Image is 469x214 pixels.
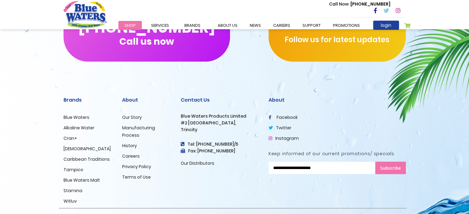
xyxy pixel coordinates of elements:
h2: About [122,97,171,103]
button: [PHONE_NUMBER]Call us now [64,6,230,62]
a: careers [267,21,296,30]
a: Promotions [327,21,366,30]
h2: Contact Us [181,97,259,103]
a: Witluv [64,198,77,204]
button: Subscribe [375,162,406,174]
a: Instagram [269,135,299,141]
span: Services [151,22,169,28]
h3: Fax: [PHONE_NUMBER] [181,148,259,154]
a: Tampico [64,167,83,173]
a: Our Distributors [181,160,214,166]
a: Alkaline Water [64,125,94,131]
h3: Trincity [181,127,259,132]
h2: About [269,97,406,103]
h4: Tel: [PHONE_NUMBER]/5 [181,142,259,147]
a: [DEMOGRAPHIC_DATA] [64,146,111,152]
a: Terms of Use [122,174,151,180]
a: Careers [122,153,140,159]
span: Call us now [119,40,174,43]
a: store logo [64,1,107,28]
h3: Blue Waters Products Limited [181,114,259,119]
a: News [244,21,267,30]
h2: Brands [64,97,113,103]
a: Stamina [64,188,82,194]
a: Privacy Policy [122,164,151,170]
h3: #2 [GEOGRAPHIC_DATA], [181,120,259,126]
span: Shop [125,22,136,28]
a: Manufacturing Process [122,125,155,138]
h5: Keep informed of our current promotions/ specials [269,151,406,156]
a: History [122,143,137,149]
span: Call Now : [329,1,351,7]
a: twitter [269,125,291,131]
a: Our Story [122,114,142,120]
a: Cran+ [64,135,77,141]
a: support [296,21,327,30]
span: Brands [184,22,200,28]
a: Blue Waters Malt [64,177,100,183]
p: Follow us for latest updates [269,34,406,45]
a: Caribbean Traditions [64,156,110,162]
a: login [373,21,399,30]
a: facebook [269,114,298,120]
a: about us [212,21,244,30]
p: [PHONE_NUMBER] [329,1,390,7]
a: Blue Waters [64,114,89,120]
span: Subscribe [380,165,401,171]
